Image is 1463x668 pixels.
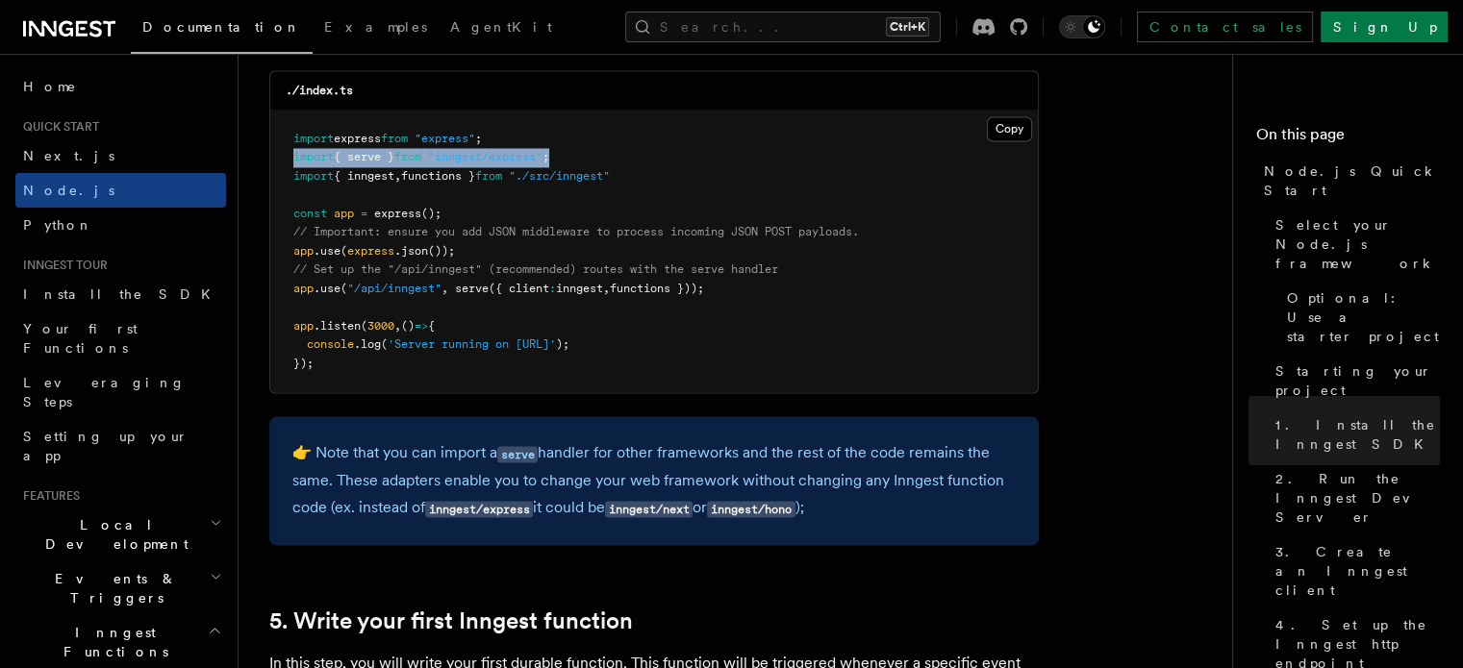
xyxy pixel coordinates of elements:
[475,169,502,183] span: from
[361,319,367,333] span: (
[425,501,533,517] code: inngest/express
[15,173,226,208] a: Node.js
[15,277,226,311] a: Install the SDK
[15,365,226,419] a: Leveraging Steps
[15,258,108,273] span: Inngest tour
[388,337,556,351] span: 'Server running on [URL]'
[428,319,435,333] span: {
[23,321,138,356] span: Your first Functions
[15,561,226,615] button: Events & Triggers
[450,19,552,35] span: AgentKit
[293,225,859,238] span: // Important: ensure you add JSON middleware to process incoming JSON POST payloads.
[324,19,427,35] span: Examples
[15,208,226,242] a: Python
[428,244,455,258] span: ());
[334,132,381,145] span: express
[605,501,693,517] code: inngest/next
[497,446,538,462] code: serve
[707,501,795,517] code: inngest/hono
[347,244,394,258] span: express
[1275,215,1440,273] span: Select your Node.js framework
[269,606,633,633] a: 5. Write your first Inngest function
[347,282,441,295] span: "/api/inngest"
[415,132,475,145] span: "express"
[401,169,475,183] span: functions }
[293,169,334,183] span: import
[556,282,603,295] span: inngest
[131,6,313,54] a: Documentation
[489,282,549,295] span: ({ client
[15,488,80,504] span: Features
[314,282,341,295] span: .use
[542,150,549,163] span: ;
[23,183,114,198] span: Node.js
[15,138,226,173] a: Next.js
[1268,461,1440,534] a: 2. Run the Inngest Dev Server
[15,311,226,365] a: Your first Functions
[886,17,929,37] kbd: Ctrl+K
[334,150,394,163] span: { serve }
[15,515,210,554] span: Local Development
[15,419,226,473] a: Setting up your app
[15,623,208,661] span: Inngest Functions
[334,207,354,220] span: app
[293,282,314,295] span: app
[292,439,1016,522] p: 👉 Note that you can import a handler for other frameworks and the rest of the code remains the sa...
[374,207,421,220] span: express
[15,507,226,561] button: Local Development
[603,282,610,295] span: ,
[1264,161,1440,200] span: Node.js Quick Start
[556,337,569,351] span: );
[1059,15,1105,38] button: Toggle dark mode
[987,116,1032,141] button: Copy
[1256,123,1440,154] h4: On this page
[1279,281,1440,354] a: Optional: Use a starter project
[381,337,388,351] span: (
[334,169,394,183] span: { inngest
[394,150,421,163] span: from
[361,207,367,220] span: =
[401,319,415,333] span: ()
[549,282,556,295] span: :
[1268,408,1440,461] a: 1. Install the Inngest SDK
[1275,542,1440,600] span: 3. Create an Inngest client
[455,282,489,295] span: serve
[441,282,448,295] span: ,
[15,569,210,607] span: Events & Triggers
[394,244,428,258] span: .json
[428,150,542,163] span: "inngest/express"
[341,282,347,295] span: (
[625,12,941,42] button: Search...Ctrl+K
[1275,415,1440,454] span: 1. Install the Inngest SDK
[421,207,441,220] span: ();
[1256,154,1440,208] a: Node.js Quick Start
[394,169,401,183] span: ,
[293,244,314,258] span: app
[381,132,408,145] span: from
[23,217,93,233] span: Python
[293,132,334,145] span: import
[497,443,538,461] a: serve
[307,337,354,351] span: console
[23,77,77,96] span: Home
[314,319,361,333] span: .listen
[1287,288,1440,346] span: Optional: Use a starter project
[509,169,610,183] span: "./src/inngest"
[415,319,428,333] span: =>
[1275,469,1440,527] span: 2. Run the Inngest Dev Server
[1321,12,1448,42] a: Sign Up
[610,282,704,295] span: functions }));
[23,375,186,409] span: Leveraging Steps
[1268,534,1440,607] a: 3. Create an Inngest client
[293,319,314,333] span: app
[475,132,482,145] span: ;
[286,84,353,97] code: ./index.ts
[293,207,327,220] span: const
[354,337,381,351] span: .log
[15,69,226,104] a: Home
[341,244,347,258] span: (
[394,319,401,333] span: ,
[142,19,301,35] span: Documentation
[367,319,394,333] span: 3000
[314,244,341,258] span: .use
